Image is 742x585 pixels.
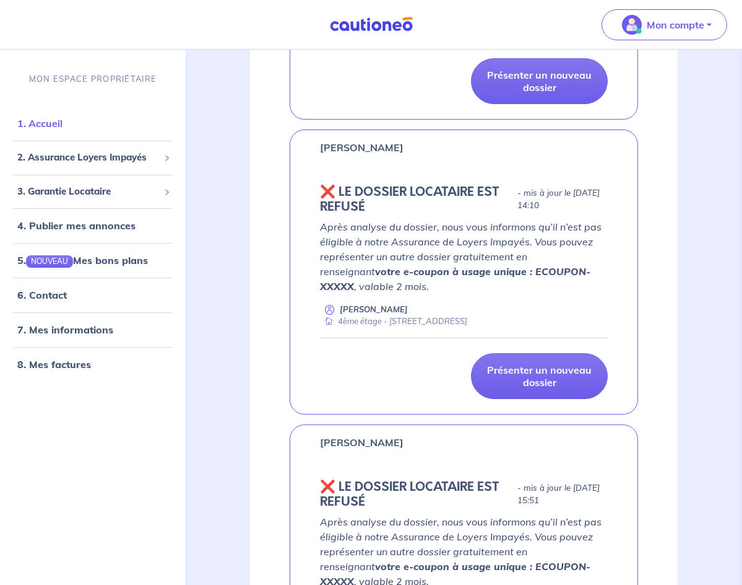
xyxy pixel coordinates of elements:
p: MON ESPACE PROPRIÉTAIRE [29,73,157,85]
img: illu_account_valid_menu.svg [622,15,642,35]
div: 3. Garantie Locataire [5,180,181,204]
div: state: REJECTED, Context: NEW,MAYBE-CERTIFICATE,ALONE,LESSOR-DOCUMENTS [320,480,608,509]
strong: votre e-coupon à usage unique : ECOUPON-XXXXX [320,265,590,292]
a: 1. Accueil [17,118,63,130]
div: 5.NOUVEAUMes bons plans [5,249,181,273]
a: 4. Publier mes annonces [17,220,136,232]
a: Présenter un nouveau dossier [471,353,608,399]
div: state: REJECTED, Context: NEW,MAYBE-CERTIFICATE,ALONE,LESSOR-DOCUMENTS [320,185,608,214]
a: Présenter un nouveau dossier [471,58,608,104]
a: 7. Mes informations [17,324,113,336]
p: Mon compte [647,17,704,32]
div: 4ème étage - [STREET_ADDRESS] [320,315,467,327]
div: 1. Accueil [5,112,181,136]
h5: ❌️️ LE DOSSIER LOCATAIRE EST REFUSÉ [320,480,513,509]
div: 2. Assurance Loyers Impayés [5,146,181,170]
p: Présenter un nouveau dossier [486,69,592,94]
p: [PERSON_NAME] [320,140,403,155]
div: 7. Mes informations [5,318,181,343]
button: illu_account_valid_menu.svgMon compte [602,9,727,40]
a: 6. Contact [17,289,67,302]
div: 4. Publier mes annonces [5,214,181,239]
p: Après analyse du dossier, nous vous informons qu’il n’est pas éligible à notre Assurance de Loyer... [320,219,608,294]
p: [PERSON_NAME] [320,435,403,450]
span: 2. Assurance Loyers Impayés [17,151,159,165]
div: 8. Mes factures [5,353,181,377]
p: - mis à jour le [DATE] 14:10 [517,187,608,212]
p: - mis à jour le [DATE] 15:51 [517,482,608,507]
img: Cautioneo [325,17,418,32]
a: 5.NOUVEAUMes bons plans [17,255,148,267]
p: Présenter un nouveau dossier [486,364,592,389]
div: 6. Contact [5,283,181,308]
span: 3. Garantie Locataire [17,185,159,199]
p: [PERSON_NAME] [340,304,408,315]
h5: ❌️️ LE DOSSIER LOCATAIRE EST REFUSÉ [320,185,513,214]
a: 8. Mes factures [17,359,91,371]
